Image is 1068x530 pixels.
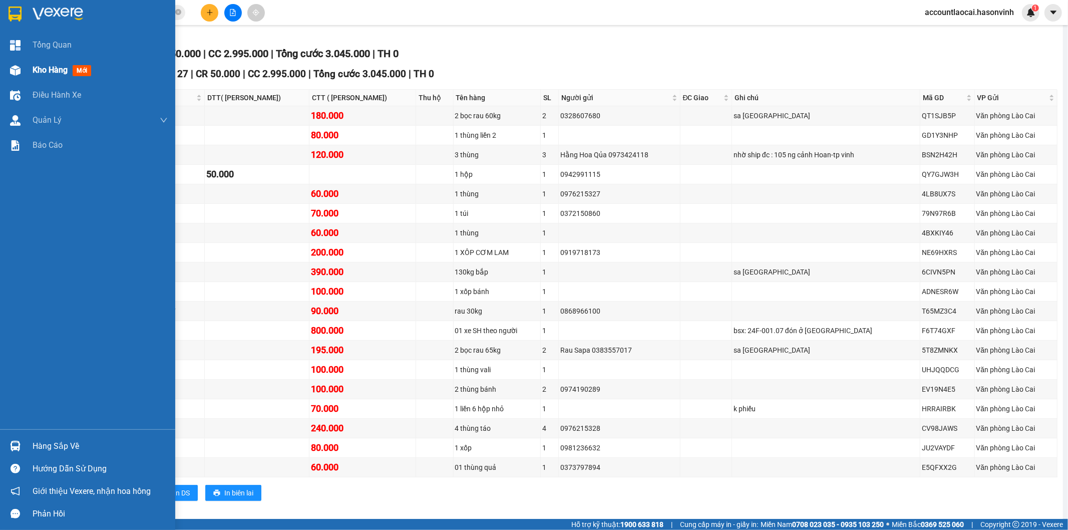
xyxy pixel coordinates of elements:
div: 0976215327 [560,188,678,199]
strong: 0708 023 035 - 0935 103 250 [792,520,884,528]
span: mới [73,65,91,76]
td: 6CIVN5PN [920,262,975,282]
img: icon-new-feature [1026,8,1035,17]
span: CR 50.000 [155,48,201,60]
span: message [11,509,20,518]
div: UHJQQDCG [922,364,973,375]
div: 0942991115 [560,169,678,180]
div: Văn phòng Lào Cai [976,267,1055,278]
div: Văn phòng Lào Cai [976,110,1055,121]
span: Kho hàng [33,65,68,75]
span: In biên lai [224,487,253,498]
div: 01 xe SH theo người [455,325,539,336]
span: 1 [1033,5,1037,12]
div: Văn phòng Lào Cai [976,423,1055,434]
div: BSN2H42H [922,149,973,160]
td: 5T8ZMNKX [920,341,975,360]
div: NE69HXRS [922,247,973,258]
span: | [243,68,245,80]
span: | [271,48,273,60]
span: | [373,48,375,60]
td: Văn phòng Lào Cai [975,458,1057,477]
div: T65MZ3C4 [922,306,973,317]
button: printerIn DS [155,485,198,501]
div: 0372150860 [560,208,678,219]
div: 1 [542,188,557,199]
div: 70.000 [311,206,414,220]
span: question-circle [11,464,20,473]
div: GD1Y3NHP [922,130,973,141]
div: 4BXKIY46 [922,227,973,238]
td: Văn phòng Lào Cai [975,341,1057,360]
th: DTT( [PERSON_NAME]) [205,90,309,106]
td: Văn phòng Lào Cai [975,399,1057,419]
span: | [409,68,411,80]
div: Văn phòng Lào Cai [976,325,1055,336]
div: 1 [542,286,557,297]
div: 2 bọc rau 65kg [455,345,539,356]
span: Tổng cước 3.045.000 [276,48,370,60]
div: 3 thùng [455,149,539,160]
span: Hỗ trợ kỹ thuật: [571,519,663,530]
div: EV19N4E5 [922,384,973,395]
div: 800.000 [311,324,414,338]
span: copyright [1012,521,1019,528]
td: Văn phòng Lào Cai [975,262,1057,282]
td: Văn phòng Lào Cai [975,204,1057,223]
div: Văn phòng Lào Cai [976,364,1055,375]
td: Văn phòng Lào Cai [975,145,1057,165]
span: SL 27 [164,68,188,80]
td: Văn phòng Lào Cai [975,282,1057,302]
div: 1 thùng liền 2 [455,130,539,141]
td: NE69HXRS [920,243,975,262]
div: 1 [542,306,557,317]
div: sa [GEOGRAPHIC_DATA] [734,267,918,278]
span: TH 0 [414,68,434,80]
span: Điều hành xe [33,89,81,101]
div: 1 thùng vali [455,364,539,375]
div: F6T74GXF [922,325,973,336]
td: ADNESR6W [920,282,975,302]
span: CC 2.995.000 [208,48,268,60]
div: 50.000 [206,167,307,181]
div: 1 [542,442,557,453]
div: 1 [542,247,557,258]
span: Quản Lý [33,114,62,126]
td: Văn phòng Lào Cai [975,419,1057,438]
div: 1 xốp [455,442,539,453]
td: 4BXKIY46 [920,223,975,243]
div: 0373797894 [560,462,678,473]
span: Tổng cước 3.045.000 [313,68,406,80]
span: down [160,116,168,124]
div: Văn phòng Lào Cai [976,442,1055,453]
div: 0868966100 [560,306,678,317]
div: 1 xốp bánh [455,286,539,297]
span: In DS [174,487,190,498]
sup: 1 [1032,5,1039,12]
div: 60.000 [311,226,414,240]
div: 79N97R6B [922,208,973,219]
span: file-add [229,9,236,16]
span: close-circle [175,8,181,18]
div: Hàng sắp về [33,439,168,454]
div: 1 thùng [455,188,539,199]
span: Mã GD [923,92,964,103]
div: 2 [542,384,557,395]
img: warehouse-icon [10,115,21,126]
div: 5T8ZMNKX [922,345,973,356]
div: sa [GEOGRAPHIC_DATA] [734,110,918,121]
div: 2 bọc rau 60kg [455,110,539,121]
div: Văn phòng Lào Cai [976,208,1055,219]
span: Miền Nam [761,519,884,530]
div: 0981236632 [560,442,678,453]
div: 1 thùng [455,227,539,238]
div: 100.000 [311,363,414,377]
span: accountlaocai.hasonvinh [917,6,1022,19]
div: Văn phòng Lào Cai [976,306,1055,317]
div: 0976215328 [560,423,678,434]
img: warehouse-icon [10,65,21,76]
span: plus [206,9,213,16]
img: solution-icon [10,140,21,151]
div: 4LB8UX7S [922,188,973,199]
td: T65MZ3C4 [920,302,975,321]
